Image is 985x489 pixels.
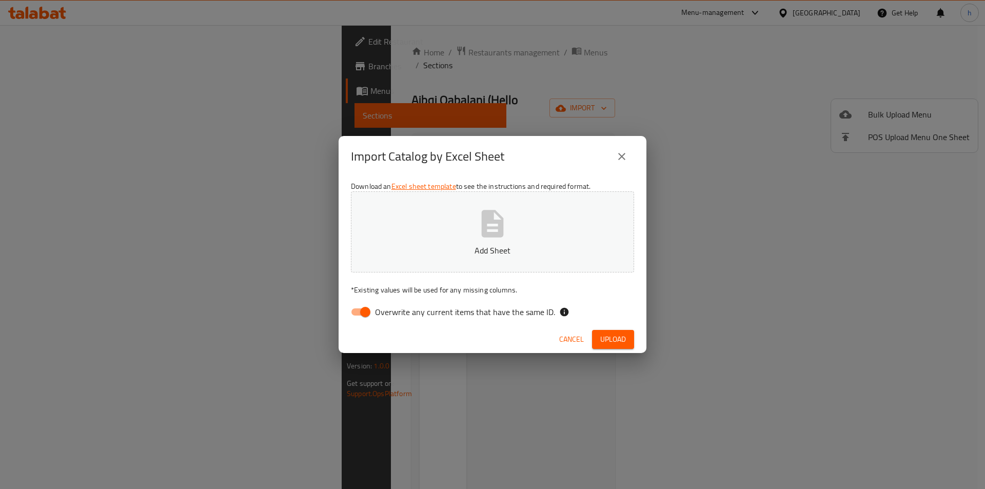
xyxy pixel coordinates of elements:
[559,333,584,346] span: Cancel
[351,148,504,165] h2: Import Catalog by Excel Sheet
[609,144,634,169] button: close
[391,180,456,193] a: Excel sheet template
[339,177,646,326] div: Download an to see the instructions and required format.
[351,191,634,272] button: Add Sheet
[375,306,555,318] span: Overwrite any current items that have the same ID.
[367,244,618,257] p: Add Sheet
[555,330,588,349] button: Cancel
[600,333,626,346] span: Upload
[592,330,634,349] button: Upload
[351,285,634,295] p: Existing values will be used for any missing columns.
[559,307,569,317] svg: If the overwrite option isn't selected, then the items that match an existing ID will be ignored ...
